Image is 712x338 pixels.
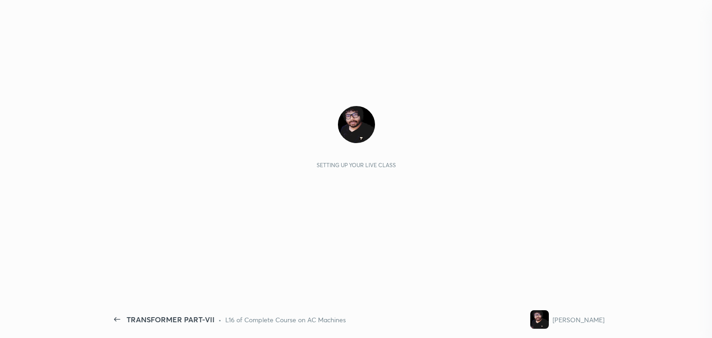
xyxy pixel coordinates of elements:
img: 5ced908ece4343448b4c182ab94390f6.jpg [530,310,549,329]
img: 5ced908ece4343448b4c182ab94390f6.jpg [338,106,375,143]
div: • [218,315,222,325]
div: [PERSON_NAME] [553,315,604,325]
div: L16 of Complete Course on AC Machines [225,315,346,325]
div: TRANSFORMER PART-VII [127,314,215,325]
div: Setting up your live class [317,162,396,169]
